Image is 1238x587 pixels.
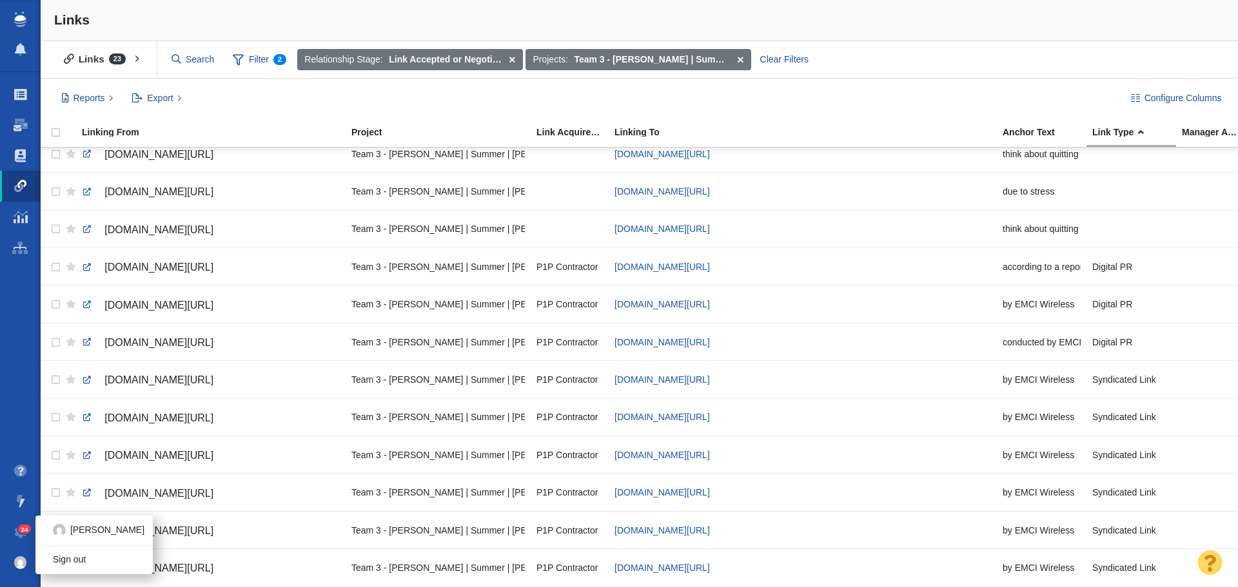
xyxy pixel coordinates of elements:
[536,562,598,573] span: P1P Contractor
[1003,478,1081,506] div: by EMCI Wireless
[1092,562,1156,573] span: Syndicated Link
[70,524,144,537] span: [PERSON_NAME]
[752,49,816,71] div: Clear Filters
[82,128,350,137] div: Linking From
[1092,524,1156,536] span: Syndicated Link
[1086,511,1176,548] td: Syndicated Link
[82,557,340,579] a: [DOMAIN_NAME][URL]
[614,337,710,347] a: [DOMAIN_NAME][URL]
[104,186,213,197] span: [DOMAIN_NAME][URL]
[1092,261,1132,273] span: Digital PR
[614,412,710,422] a: [DOMAIN_NAME][URL]
[614,186,710,197] a: [DOMAIN_NAME][URL]
[304,53,382,66] span: Relationship Stage:
[351,290,525,318] div: Team 3 - [PERSON_NAME] | Summer | [PERSON_NAME]\EMCI Wireless\EMCI Wireless - Digital PR - Do U.S...
[536,449,598,461] span: P1P Contractor
[1092,449,1156,461] span: Syndicated Link
[1003,290,1081,318] div: by EMCI Wireless
[1003,128,1091,139] a: Anchor Text
[614,262,710,272] a: [DOMAIN_NAME][URL]
[614,450,710,460] span: [DOMAIN_NAME][URL]
[574,53,731,66] strong: Team 3 - [PERSON_NAME] | Summer | [PERSON_NAME]\EMCI Wireless\EMCI Wireless - Digital PR - Do U.S...
[82,144,340,166] a: [DOMAIN_NAME][URL]
[74,91,105,105] span: Reports
[35,550,152,570] a: Sign out
[104,563,213,573] span: [DOMAIN_NAME][URL]
[351,328,525,356] div: Team 3 - [PERSON_NAME] | Summer | [PERSON_NAME]\EMCI Wireless\EMCI Wireless - Digital PR - Do U.S...
[166,48,221,71] input: Search
[54,88,121,110] button: Reports
[1086,436,1176,474] td: Syndicated Link
[1003,365,1081,393] div: by EMCI Wireless
[1086,549,1176,586] td: Syndicated Link
[351,365,525,393] div: Team 3 - [PERSON_NAME] | Summer | [PERSON_NAME]\EMCI Wireless\EMCI Wireless - Digital PR - Do U.S...
[351,140,525,168] div: Team 3 - [PERSON_NAME] | Summer | [PERSON_NAME]\EMCI Wireless\EMCI Wireless - Digital PR - Do U.S...
[104,300,213,311] span: [DOMAIN_NAME][URL]
[536,374,598,385] span: P1P Contractor
[1092,486,1156,498] span: Syndicated Link
[82,294,340,316] a: [DOMAIN_NAME][URL]
[351,441,525,468] div: Team 3 - [PERSON_NAME] | Summer | [PERSON_NAME]\EMCI Wireless\EMCI Wireless - Digital PR - Do U.S...
[225,48,293,72] span: Filter
[1003,403,1081,431] div: by EMCI Wireless
[18,524,32,534] span: 24
[614,149,710,159] a: [DOMAIN_NAME][URL]
[531,361,609,398] td: P1P Contractor
[82,256,340,278] a: [DOMAIN_NAME][URL]
[1003,553,1081,581] div: by EMCI Wireless
[536,128,613,137] div: Link Acquired By
[614,525,710,535] a: [DOMAIN_NAME][URL]
[614,563,710,573] a: [DOMAIN_NAME][URL]
[351,478,525,506] div: Team 3 - [PERSON_NAME] | Summer | [PERSON_NAME]\EMCI Wireless\EMCI Wireless - Digital PR - Do U.S...
[351,128,535,137] div: Project
[536,298,598,310] span: P1P Contractor
[1092,336,1132,348] span: Digital PR
[351,403,525,431] div: Team 3 - [PERSON_NAME] | Summer | [PERSON_NAME]\EMCI Wireless\EMCI Wireless - Digital PR - Do U.S...
[104,262,213,273] span: [DOMAIN_NAME][URL]
[1003,215,1081,243] div: think about quitting
[104,412,213,423] span: [DOMAIN_NAME][URL]
[104,149,213,160] span: [DOMAIN_NAME][URL]
[82,332,340,354] a: [DOMAIN_NAME][URL]
[104,450,213,461] span: [DOMAIN_NAME][URL]
[614,374,710,385] span: [DOMAIN_NAME][URL]
[614,487,710,497] a: [DOMAIN_NAME][URL]
[351,253,525,280] div: Team 3 - [PERSON_NAME] | Summer | [PERSON_NAME]\EMCI Wireless\EMCI Wireless - Digital PR - Do U.S...
[531,474,609,511] td: P1P Contractor
[614,299,710,309] a: [DOMAIN_NAME][URL]
[54,12,90,27] span: Links
[104,488,213,499] span: [DOMAIN_NAME][URL]
[1003,253,1081,280] div: according to a report
[531,323,609,360] td: P1P Contractor
[1086,474,1176,511] td: Syndicated Link
[1003,177,1081,205] div: due to stress
[531,398,609,436] td: P1P Contractor
[1123,88,1229,110] button: Configure Columns
[536,524,598,536] span: P1P Contractor
[531,285,609,323] td: P1P Contractor
[82,219,340,241] a: [DOMAIN_NAME][URL]
[536,336,598,348] span: P1P Contractor
[531,549,609,586] td: P1P Contractor
[82,128,350,139] a: Linking From
[1092,374,1156,385] span: Syndicated Link
[82,407,340,429] a: [DOMAIN_NAME][URL]
[147,91,173,105] span: Export
[1086,285,1176,323] td: Digital PR
[351,177,525,205] div: Team 3 - [PERSON_NAME] | Summer | [PERSON_NAME]\EMCI Wireless\EMCI Wireless - Digital PR - Do U.S...
[1145,91,1222,105] span: Configure Columns
[82,520,340,542] a: [DOMAIN_NAME][URL]
[536,128,613,139] a: Link Acquired By
[614,128,1001,137] div: Linking To
[351,553,525,581] div: Team 3 - [PERSON_NAME] | Summer | [PERSON_NAME]\EMCI Wireless\EMCI Wireless - Digital PR - Do U.S...
[14,556,27,569] img: d3895725eb174adcf95c2ff5092785ef
[1092,298,1132,310] span: Digital PR
[1003,516,1081,544] div: by EMCI Wireless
